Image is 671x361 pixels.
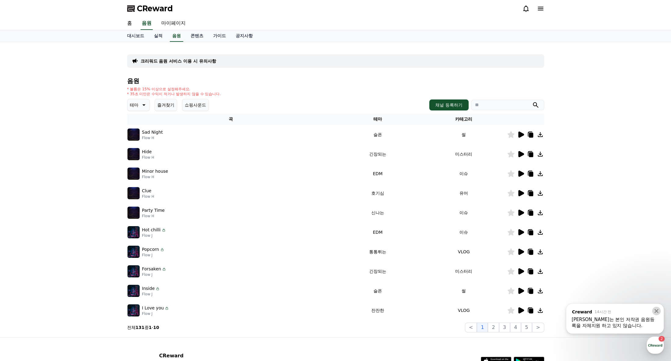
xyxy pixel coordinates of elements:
[136,325,145,330] strong: 131
[334,144,421,164] td: 긴장되는
[127,304,140,316] img: music
[142,149,152,155] p: Hide
[142,188,152,194] p: Clue
[334,114,421,125] th: 테마
[137,4,173,13] span: CReward
[142,129,163,135] p: Sad Night
[488,323,499,332] button: 2
[142,214,165,218] p: Flow H
[142,135,163,140] p: Flow H
[127,168,140,180] img: music
[170,30,183,42] a: 음원
[142,292,160,297] p: Flow J
[182,99,209,111] button: 쇼핑사운드
[142,155,154,160] p: Flow H
[334,242,421,262] td: 통통튀는
[141,58,216,64] a: 크리워드 음원 서비스 이용 시 유의사항
[334,281,421,301] td: 슬픈
[127,265,140,277] img: music
[56,203,63,208] span: 대화
[429,99,468,110] button: 채널 등록하기
[334,164,421,183] td: EDM
[149,30,167,42] a: 실적
[127,148,140,160] img: music
[122,17,137,30] a: 홈
[334,262,421,281] td: 긴장되는
[334,222,421,242] td: EDM
[142,227,161,233] p: Hot chilli
[421,114,507,125] th: 카테고리
[521,323,532,332] button: 5
[334,203,421,222] td: 신나는
[231,30,258,42] a: 공지사항
[142,194,154,199] p: Flow H
[334,301,421,320] td: 잔잔한
[142,168,168,175] p: Minor house
[127,285,140,297] img: music
[186,30,208,42] a: 콘텐츠
[127,128,140,141] img: music
[142,207,165,214] p: Party Time
[334,183,421,203] td: 호기심
[532,323,544,332] button: >
[421,262,507,281] td: 미스터리
[142,246,159,253] p: Popcorn
[421,144,507,164] td: 미스터리
[510,323,521,332] button: 4
[334,125,421,144] td: 슬픈
[127,78,544,84] h4: 음원
[421,301,507,320] td: VLOG
[465,323,477,332] button: <
[156,17,191,30] a: 마이페이지
[127,92,221,96] p: * 35초 미만은 수익이 적거나 발생하지 않을 수 있습니다.
[19,203,23,208] span: 홈
[127,226,140,238] img: music
[122,30,149,42] a: 대시보드
[127,4,173,13] a: CReward
[130,101,138,109] p: 테마
[149,325,152,330] strong: 1
[421,125,507,144] td: 썰
[421,164,507,183] td: 이슈
[159,352,234,359] p: CReward
[208,30,231,42] a: 가이드
[421,281,507,301] td: 썰
[2,193,40,209] a: 홈
[127,324,159,330] p: 전체 중 -
[142,305,164,311] p: I Love you
[142,285,155,292] p: Inside
[127,87,221,92] p: * 볼륨은 15% 이상으로 설정해주세요.
[141,17,153,30] a: 음원
[127,114,335,125] th: 곡
[477,323,488,332] button: 1
[79,193,117,209] a: 설정
[421,203,507,222] td: 이슈
[155,99,177,111] button: 즐겨찾기
[127,187,140,199] img: music
[421,242,507,262] td: VLOG
[499,323,510,332] button: 3
[421,222,507,242] td: 이슈
[142,266,161,272] p: Forsaken
[62,193,64,198] span: 2
[40,193,79,209] a: 2대화
[94,203,102,208] span: 설정
[142,233,166,238] p: Flow J
[421,183,507,203] td: 유머
[142,253,165,258] p: Flow J
[142,272,167,277] p: Flow J
[153,325,159,330] strong: 10
[142,175,168,179] p: Flow H
[127,207,140,219] img: music
[142,311,170,316] p: Flow J
[127,246,140,258] img: music
[127,99,150,111] button: 테마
